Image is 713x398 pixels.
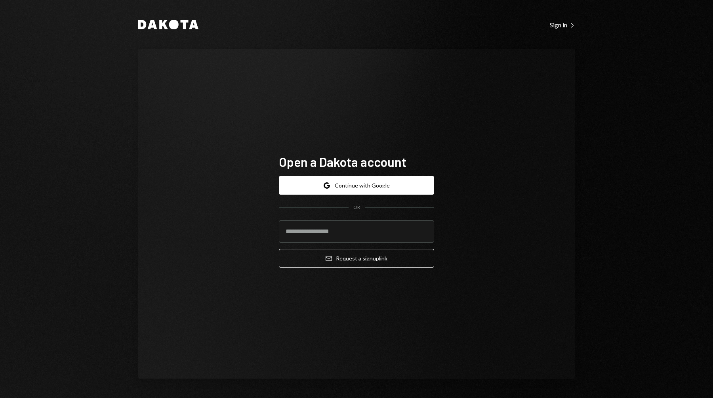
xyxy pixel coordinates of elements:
button: Continue with Google [279,176,434,195]
a: Sign in [550,20,575,29]
div: OR [353,204,360,211]
div: Sign in [550,21,575,29]
button: Request a signuplink [279,249,434,268]
h1: Open a Dakota account [279,154,434,170]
